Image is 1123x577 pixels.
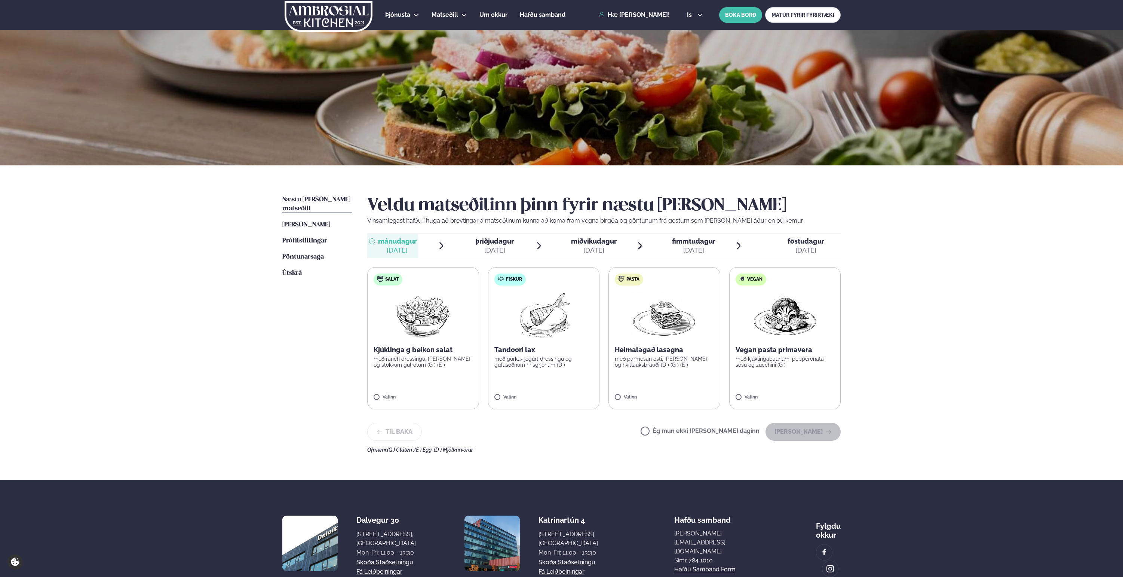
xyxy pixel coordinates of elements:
[374,345,473,354] p: Kjúklinga g beikon salat
[816,516,841,540] div: Fylgdu okkur
[631,291,697,339] img: Lasagna.png
[479,11,507,18] span: Um okkur
[739,276,745,282] img: Vegan.svg
[674,565,736,574] a: Hafðu samband form
[282,238,327,244] span: Prófílstillingar
[520,10,565,19] a: Hafðu samband
[674,510,731,525] span: Hafðu samband
[282,195,352,213] a: Næstu [PERSON_NAME] matseðill
[539,558,595,567] a: Skoða staðsetningu
[619,276,625,282] img: pasta.svg
[385,10,410,19] a: Þjónusta
[378,237,417,245] span: mánudagur
[816,544,832,560] a: image alt
[820,548,828,557] img: image alt
[414,447,434,453] span: (E ) Egg ,
[367,423,422,441] button: Til baka
[282,196,350,212] span: Næstu [PERSON_NAME] matseðill
[674,556,740,565] p: Sími: 784 1010
[687,12,694,18] span: is
[494,356,593,368] p: með gúrku- jógúrt dressingu og gufusoðnum hrísgrjónum (D )
[367,195,841,216] h2: Veldu matseðilinn þinn fyrir næstu [PERSON_NAME]
[374,356,473,368] p: með ranch dressingu, [PERSON_NAME] og stökkum gulrótum (G ) (E )
[356,548,416,557] div: Mon-Fri: 11:00 - 13:30
[615,356,714,368] p: með parmesan osti, [PERSON_NAME] og hvítlauksbrauði (D ) (G ) (E )
[719,7,762,23] button: BÓKA BORÐ
[506,277,522,283] span: Fiskur
[356,558,413,567] a: Skoða staðsetningu
[356,530,416,548] div: [STREET_ADDRESS], [GEOGRAPHIC_DATA]
[377,276,383,282] img: salad.svg
[822,561,838,577] a: image alt
[539,516,598,525] div: Katrínartún 4
[432,10,458,19] a: Matseðill
[434,447,473,453] span: (D ) Mjólkurvörur
[475,246,514,255] div: [DATE]
[752,291,818,339] img: Vegan.png
[475,237,514,245] span: þriðjudagur
[282,220,330,229] a: [PERSON_NAME]
[356,516,416,525] div: Dalvegur 30
[282,236,327,245] a: Prófílstillingar
[539,548,598,557] div: Mon-Fri: 11:00 - 13:30
[826,565,834,573] img: image alt
[282,253,324,262] a: Pöntunarsaga
[387,447,414,453] span: (G ) Glúten ,
[390,291,456,339] img: Salad.png
[378,246,417,255] div: [DATE]
[284,1,373,32] img: logo
[510,291,577,339] img: Fish.png
[765,423,841,441] button: [PERSON_NAME]
[7,554,23,570] a: Cookie settings
[282,269,302,278] a: Útskrá
[282,254,324,260] span: Pöntunarsaga
[494,345,593,354] p: Tandoori lax
[539,567,584,576] a: Fá leiðbeiningar
[282,270,302,276] span: Útskrá
[520,11,565,18] span: Hafðu samband
[432,11,458,18] span: Matseðill
[672,237,715,245] span: fimmtudagur
[674,529,740,556] a: [PERSON_NAME][EMAIL_ADDRESS][DOMAIN_NAME]
[367,216,841,225] p: Vinsamlegast hafðu í huga að breytingar á matseðlinum kunna að koma fram vegna birgða og pöntunum...
[571,246,617,255] div: [DATE]
[765,7,841,23] a: MATUR FYRIR FYRIRTÆKI
[788,237,824,245] span: föstudagur
[599,12,670,18] a: Hæ [PERSON_NAME]!
[356,567,402,576] a: Fá leiðbeiningar
[626,277,639,283] span: Pasta
[788,246,824,255] div: [DATE]
[367,447,841,453] div: Ofnæmi:
[464,516,520,571] img: image alt
[385,11,410,18] span: Þjónusta
[282,222,330,228] span: [PERSON_NAME]
[385,277,399,283] span: Salat
[282,516,338,571] img: image alt
[571,237,617,245] span: miðvikudagur
[681,12,709,18] button: is
[736,356,835,368] p: með kjúklingabaunum, pepperonata sósu og zucchini (G )
[672,246,715,255] div: [DATE]
[479,10,507,19] a: Um okkur
[539,530,598,548] div: [STREET_ADDRESS], [GEOGRAPHIC_DATA]
[747,277,763,283] span: Vegan
[498,276,504,282] img: fish.svg
[615,345,714,354] p: Heimalagað lasagna
[736,345,835,354] p: Vegan pasta primavera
